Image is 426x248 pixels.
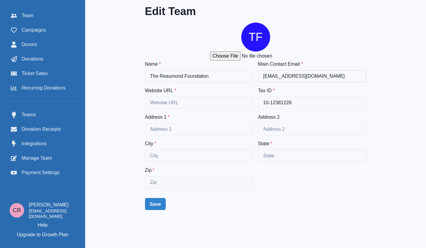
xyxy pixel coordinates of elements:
input: State [258,150,366,162]
div: The Reaumond Foundation [248,31,263,43]
input: Name [145,70,253,82]
a: Donors [7,39,78,51]
span: Campaigns [22,27,46,34]
button: Save [145,198,166,210]
label: Main Contact Email [258,61,363,68]
a: Integrations [7,138,78,150]
span: Manage Team [22,155,52,162]
span: Teams [22,111,36,118]
a: Campaigns [7,24,78,36]
label: State [258,140,363,147]
p: [PERSON_NAME] [29,201,76,209]
input: Tax ID [258,97,366,109]
input: Email [258,70,366,82]
a: Recurring Donations [7,82,78,94]
label: Address 2 [258,114,363,121]
p: Upgrade to Growth Plan [17,231,69,238]
input: Address 1 [145,123,253,135]
span: Donors [22,41,37,48]
p: [EMAIL_ADDRESS][DOMAIN_NAME] [29,209,76,219]
label: Website URL [145,87,250,94]
label: Name [145,61,250,68]
a: Donation Receipts [7,123,78,135]
label: Tax ID [258,87,363,94]
span: Integrations [22,140,47,147]
a: Teams [7,109,78,121]
label: Address 1 [145,114,250,121]
span: Payment Settings [22,169,59,176]
span: Donation Receipts [22,126,61,133]
span: Donations [22,55,43,63]
a: Payment Settings [7,167,78,179]
a: Manage Team [7,152,78,164]
label: Zip [145,167,250,174]
span: Team [22,12,33,19]
input: Address 2 [258,123,366,135]
div: Connor Reaumond [13,207,21,213]
a: Donations [7,53,78,65]
input: City [145,150,253,162]
a: Ticket Sales [7,67,78,80]
input: Zip [145,176,253,188]
label: City [145,140,250,147]
input: Website URL [145,97,253,109]
a: Help [38,221,48,229]
a: Team [7,10,78,22]
span: Recurring Donations [22,84,66,92]
span: Ticket Sales [22,70,48,77]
